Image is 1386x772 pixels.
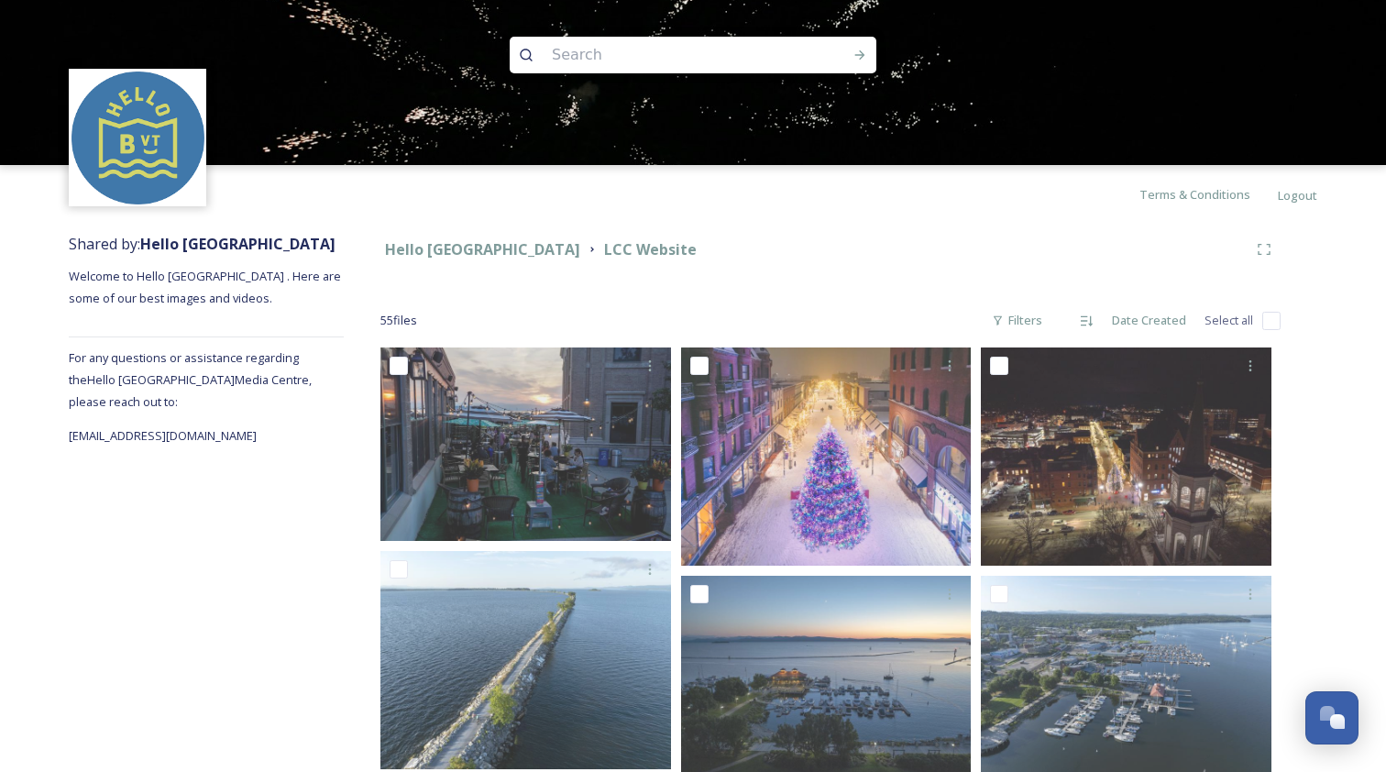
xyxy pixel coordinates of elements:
[69,234,335,254] span: Shared by:
[385,239,580,259] strong: Hello [GEOGRAPHIC_DATA]
[1103,303,1195,338] div: Date Created
[69,349,312,410] span: For any questions or assistance regarding the Hello [GEOGRAPHIC_DATA] Media Centre, please reach ...
[681,347,972,566] img: Christmas-Tree-Church-Street-Marketplace-Photo-by-Sam-Yang-courtesy-of-Hello-Burlington.jpg
[71,72,204,204] img: images.png
[380,312,417,329] span: 55 file s
[380,551,671,768] img: Burlington Summer Aerials (3).jpg
[1139,183,1278,205] a: Terms & Conditions
[604,239,697,259] strong: LCC Website
[1305,691,1358,744] button: Open Chat
[380,347,671,541] img: Santiago's Cuban Cuisine (10).jpg
[69,268,344,306] span: Welcome to Hello [GEOGRAPHIC_DATA] . Here are some of our best images and videos.
[140,234,335,254] strong: Hello [GEOGRAPHIC_DATA]
[1204,312,1253,329] span: Select all
[1278,187,1317,204] span: Logout
[981,347,1271,565] img: Church Street Holiday (6).jpg
[1139,186,1250,203] span: Terms & Conditions
[543,35,794,75] input: Search
[983,303,1051,338] div: Filters
[69,427,257,444] span: [EMAIL_ADDRESS][DOMAIN_NAME]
